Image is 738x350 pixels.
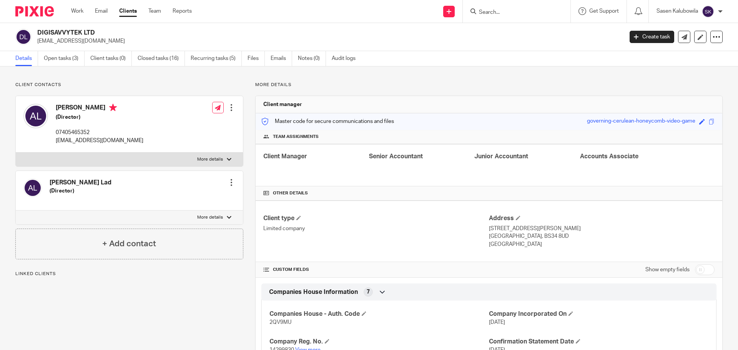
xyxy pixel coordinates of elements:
h4: Company Incorporated On [489,310,708,318]
a: Edit client [694,31,706,43]
p: More details [255,82,723,88]
p: [EMAIL_ADDRESS][DOMAIN_NAME] [56,137,143,144]
a: Work [71,7,83,15]
h4: Company Reg. No. [269,338,489,346]
p: Sasen Kalubowila [657,7,698,15]
h4: Client type [263,214,489,222]
h4: [PERSON_NAME] Lad [50,179,111,187]
a: Audit logs [332,51,361,66]
span: 2QV9MU [269,320,291,325]
span: Edit Address [516,216,520,220]
span: 7 [367,288,370,296]
img: svg%3E [23,104,48,128]
p: More details [197,156,223,163]
a: Closed tasks (16) [138,51,185,66]
span: Accounts Associate [580,153,638,159]
p: Client contacts [15,82,243,88]
p: Limited company [263,225,489,232]
a: Clients [119,7,137,15]
h2: DIGISAVVYTEK LTD [37,29,502,37]
span: Get Support [589,8,619,14]
span: Edit code [699,119,705,124]
p: Master code for secure communications and files [261,118,394,125]
span: Client Manager [263,153,307,159]
a: Notes (0) [298,51,326,66]
h5: (Director) [50,187,111,195]
a: Emails [271,51,292,66]
span: Change Client type [296,216,301,220]
a: Files [248,51,265,66]
h5: (Director) [56,113,143,121]
p: 07405465352 [56,129,143,136]
i: Primary [109,104,117,111]
a: Team [148,7,161,15]
p: [GEOGRAPHIC_DATA] [489,241,715,248]
span: Edit Company Reg. No. [325,339,329,343]
span: Edit Confirmation Statement Date [576,339,580,343]
span: Edit Company Incorporated On [568,311,573,316]
div: governing-cerulean-honeycomb-video-game [587,117,695,126]
img: svg%3E [15,29,32,45]
span: Team assignments [273,134,319,140]
input: Search [478,9,547,16]
h4: Companies House - Auth. Code [269,310,489,318]
span: Edit Companies House - Auth. Code [362,311,366,316]
h4: CUSTOM FIELDS [263,267,489,273]
p: [STREET_ADDRESS][PERSON_NAME] [489,225,715,232]
a: Client tasks (0) [90,51,132,66]
h4: [PERSON_NAME] [56,104,143,113]
span: [DATE] [489,320,505,325]
label: Show empty fields [645,266,690,274]
span: Copy to clipboard [709,119,715,124]
h4: Address [489,214,715,222]
a: Recurring tasks (5) [191,51,242,66]
span: Other details [273,190,308,196]
h4: Confirmation Statement Date [489,338,708,346]
a: Create task [630,31,674,43]
h4: + Add contact [102,238,156,250]
a: Send new email [678,31,690,43]
a: Details [15,51,38,66]
span: Companies House Information [269,288,358,296]
span: Junior Accountant [474,153,528,159]
img: svg%3E [702,5,714,18]
img: Pixie [15,6,54,17]
a: Email [95,7,108,15]
h3: Client manager [263,101,302,108]
p: More details [197,214,223,221]
a: Open tasks (3) [44,51,85,66]
a: Reports [173,7,192,15]
p: [GEOGRAPHIC_DATA], BS34 8UD [489,232,715,240]
span: Senior Accountant [369,153,423,159]
img: svg%3E [23,179,42,197]
p: [EMAIL_ADDRESS][DOMAIN_NAME] [37,37,618,45]
p: Linked clients [15,271,243,277]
